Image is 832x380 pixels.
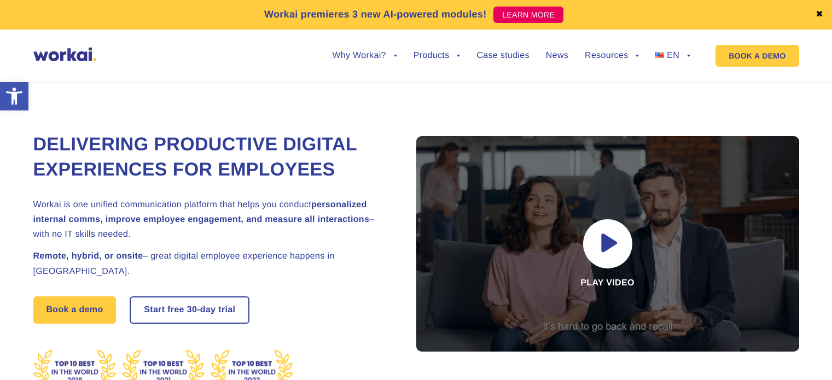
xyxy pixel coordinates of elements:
[715,45,799,67] a: BOOK A DEMO
[476,51,529,60] a: Case studies
[33,296,117,324] a: Book a demo
[493,7,563,23] a: LEARN MORE
[33,252,143,261] strong: Remote, hybrid, or onsite
[131,297,248,323] a: Start free30-daytrial
[546,51,568,60] a: News
[187,306,216,314] i: 30-day
[414,51,461,60] a: Products
[33,197,389,242] h2: Workai is one unified communication platform that helps you conduct – with no IT skills needed.
[332,51,397,60] a: Why Workai?
[33,132,389,183] h1: Delivering Productive Digital Experiences for Employees
[264,7,487,22] p: Workai premieres 3 new AI-powered modules!
[585,51,639,60] a: Resources
[416,136,799,352] div: Play video
[33,249,389,278] h2: – great digital employee experience happens in [GEOGRAPHIC_DATA].
[816,10,823,19] a: ✖
[667,51,679,60] span: EN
